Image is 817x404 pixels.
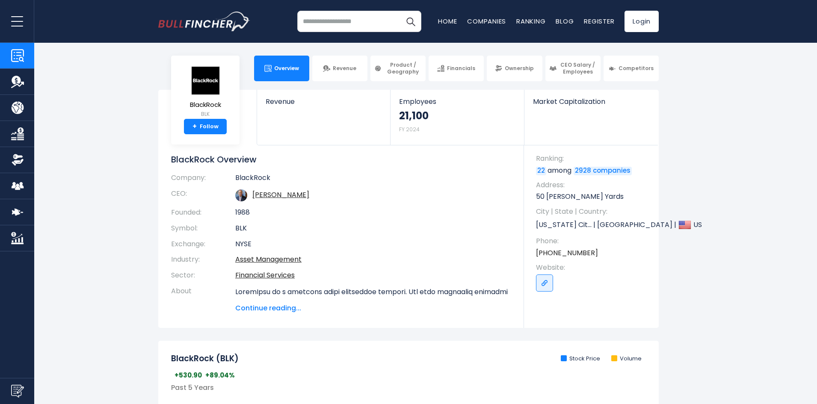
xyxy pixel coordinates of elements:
[235,254,302,264] a: Asset Management
[399,126,420,133] small: FY 2024
[536,274,553,292] a: Go to link
[171,354,239,364] h2: BlackRock (BLK)
[604,56,659,81] a: Competitors
[536,192,650,201] p: 50 [PERSON_NAME] Yards
[266,97,382,106] span: Revenue
[11,153,24,166] img: Ownership
[516,17,545,26] a: Ranking
[536,166,650,175] p: among
[391,90,524,145] a: Employees 21,100 FY 2024
[171,205,235,221] th: Founded:
[171,174,235,186] th: Company:
[171,283,235,313] th: About
[536,263,650,272] span: Website:
[252,190,309,200] a: ceo
[235,174,511,186] td: BlackRock
[438,17,457,26] a: Home
[545,56,601,81] a: CEO Salary / Employees
[447,65,475,72] span: Financials
[619,65,654,72] span: Competitors
[189,66,222,119] a: BlackRock BLK
[171,268,235,283] th: Sector:
[184,119,227,134] a: +Follow
[175,371,202,380] span: +530.90
[536,207,650,216] span: City | State | Country:
[257,90,390,120] a: Revenue
[536,236,650,246] span: Phone:
[171,154,511,165] h1: BlackRock Overview
[171,383,214,392] span: Past 5 Years
[254,56,309,81] a: Overview
[235,303,511,313] span: Continue reading...
[190,110,221,118] small: BLK
[536,180,650,190] span: Address:
[235,189,247,201] img: larry-fink.jpg
[556,17,574,26] a: Blog
[536,167,546,175] a: 22
[370,56,426,81] a: Product / Geography
[399,109,429,122] strong: 21,100
[190,101,221,109] span: BlackRock
[171,236,235,252] th: Exchange:
[561,355,600,363] li: Stock Price
[333,65,356,72] span: Revenue
[171,186,235,205] th: CEO:
[399,97,515,106] span: Employees
[536,218,650,231] p: [US_STATE] Cit... | [GEOGRAPHIC_DATA] | US
[536,154,650,163] span: Ranking:
[400,11,421,32] button: Search
[559,62,597,75] span: CEO Salary / Employees
[467,17,506,26] a: Companies
[192,123,197,130] strong: +
[274,65,299,72] span: Overview
[611,355,642,363] li: Volume
[505,65,534,72] span: Ownership
[487,56,542,81] a: Ownership
[171,252,235,268] th: Industry:
[235,205,511,221] td: 1988
[158,12,250,31] img: bullfincher logo
[429,56,484,81] a: Financials
[171,221,235,236] th: Symbol:
[205,371,235,380] span: +89.04%
[235,221,511,236] td: BLK
[533,97,649,106] span: Market Capitalization
[312,56,367,81] a: Revenue
[384,62,422,75] span: Product / Geography
[158,12,250,31] a: Go to homepage
[536,248,598,258] a: [PHONE_NUMBER]
[235,236,511,252] td: NYSE
[584,17,614,26] a: Register
[524,90,658,120] a: Market Capitalization
[235,270,295,280] a: Financial Services
[625,11,659,32] a: Login
[574,167,632,175] a: 2928 companies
